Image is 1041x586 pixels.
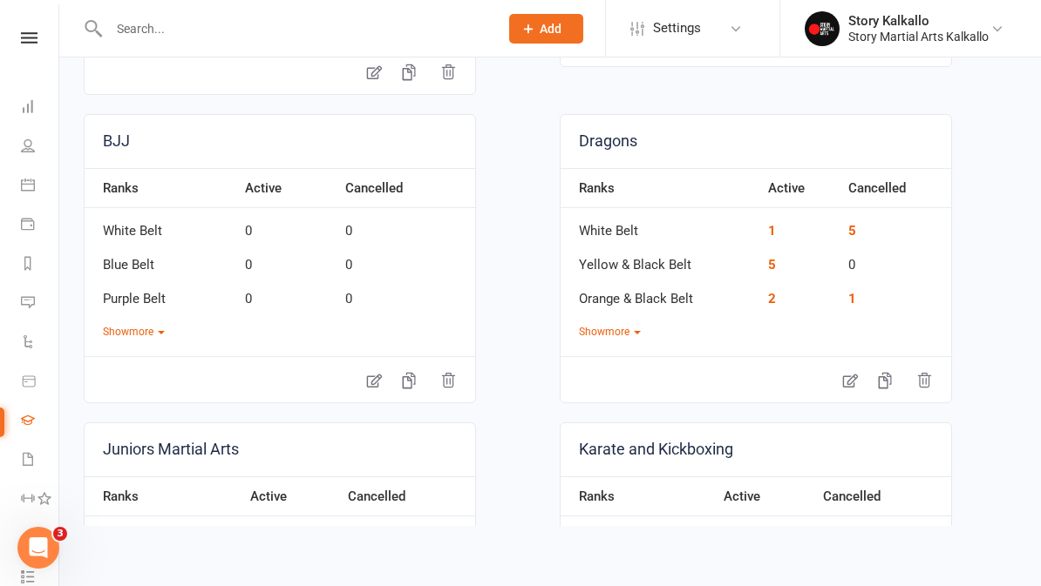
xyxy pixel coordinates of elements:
[21,128,60,167] a: People
[337,276,475,310] td: 0
[509,14,583,44] button: Add
[21,167,60,206] a: Calendar
[814,516,951,550] td: 0
[805,11,840,46] img: thumb_image1709080925.png
[848,13,989,29] div: Story Kalkallo
[85,168,236,208] th: Ranks
[242,476,339,516] th: Active
[561,208,759,242] td: White Belt
[561,423,951,476] a: Karate and Kickboxing
[768,257,776,273] a: 5
[561,168,759,208] th: Ranks
[715,476,813,516] th: Active
[768,291,776,306] a: 2
[17,527,59,569] iframe: Intercom live chat
[85,276,236,310] td: Purple Belt
[85,516,242,550] td: White Belt
[236,242,337,276] td: 0
[768,223,776,239] a: 1
[540,22,561,36] span: Add
[236,276,337,310] td: 0
[21,246,60,285] a: Reports
[337,208,475,242] td: 0
[85,423,475,476] a: Juniors Martial Arts
[814,476,951,516] th: Cancelled
[21,363,60,402] a: Product Sales
[561,516,715,550] td: White Belt
[337,242,475,276] td: 0
[21,520,60,559] a: Assessments
[337,168,475,208] th: Cancelled
[236,168,337,208] th: Active
[103,324,165,340] button: Showmore
[21,89,60,128] a: Dashboard
[104,17,486,41] input: Search...
[848,223,856,239] a: 5
[85,208,236,242] td: White Belt
[236,208,337,242] td: 0
[561,115,951,168] a: Dragons
[339,476,475,516] th: Cancelled
[21,206,60,246] a: Payments
[715,516,813,550] td: 0
[759,168,840,208] th: Active
[848,29,989,44] div: Story Martial Arts Kalkallo
[840,168,951,208] th: Cancelled
[848,291,856,306] a: 1
[85,242,236,276] td: Blue Belt
[561,276,759,310] td: Orange & Black Belt
[561,242,759,276] td: Yellow & Black Belt
[653,9,701,48] span: Settings
[53,527,67,541] span: 3
[840,242,951,276] td: 0
[85,115,475,168] a: BJJ
[579,324,641,340] button: Showmore
[85,476,242,516] th: Ranks
[561,476,715,516] th: Ranks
